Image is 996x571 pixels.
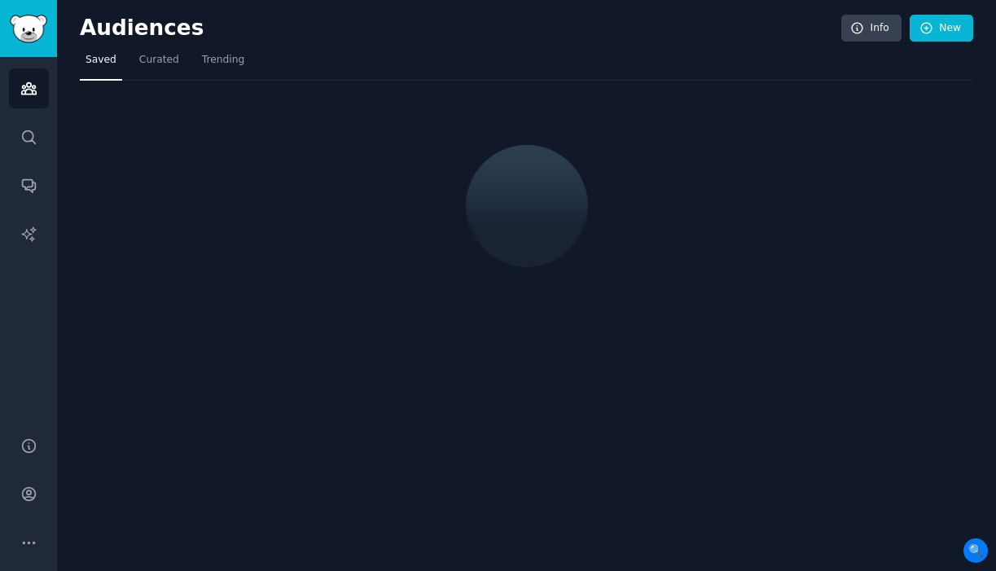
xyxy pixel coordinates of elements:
[134,47,185,81] a: Curated
[202,53,244,68] span: Trending
[963,538,988,563] span: 🔍
[10,15,47,43] img: GummySearch logo
[196,47,250,81] a: Trending
[80,47,122,81] a: Saved
[86,53,116,68] span: Saved
[80,15,841,42] h2: Audiences
[910,15,973,42] a: New
[139,53,179,68] span: Curated
[841,15,902,42] a: Info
